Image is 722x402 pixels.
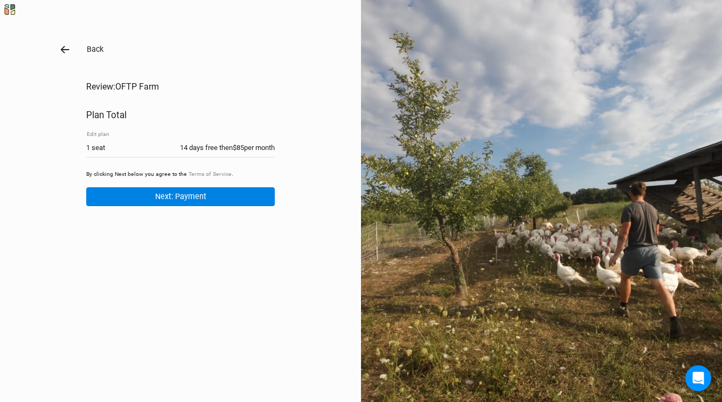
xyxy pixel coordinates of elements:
button: Edit plan [86,130,110,139]
h1: Review: OFTP Farm [86,81,275,92]
div: Open Intercom Messenger [685,365,711,391]
h2: Plan Total [86,110,275,120]
div: 1 seat [86,143,105,153]
button: Back [86,43,104,56]
button: Next: Payment [86,187,275,206]
div: 14 days free then $85 per month [180,143,275,153]
a: Terms of Service [189,171,232,178]
p: By clicking Next below you agree to the . [86,171,275,179]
